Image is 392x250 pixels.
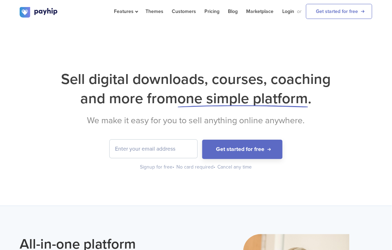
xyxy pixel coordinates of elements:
[110,140,197,158] input: Enter your email address
[177,164,216,171] div: No card required
[114,8,137,14] span: Features
[178,90,308,107] span: one simple platform
[140,164,175,171] div: Signup for free
[214,164,216,170] span: •
[20,7,58,18] img: logo.svg
[20,115,372,126] h2: We make it easy for you to sell anything online anywhere.
[308,90,312,107] span: .
[306,4,372,19] a: Get started for free
[173,164,175,170] span: •
[20,70,372,108] h1: Sell digital downloads, courses, coaching and more from
[202,140,283,159] button: Get started for free
[218,164,252,171] div: Cancel any time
